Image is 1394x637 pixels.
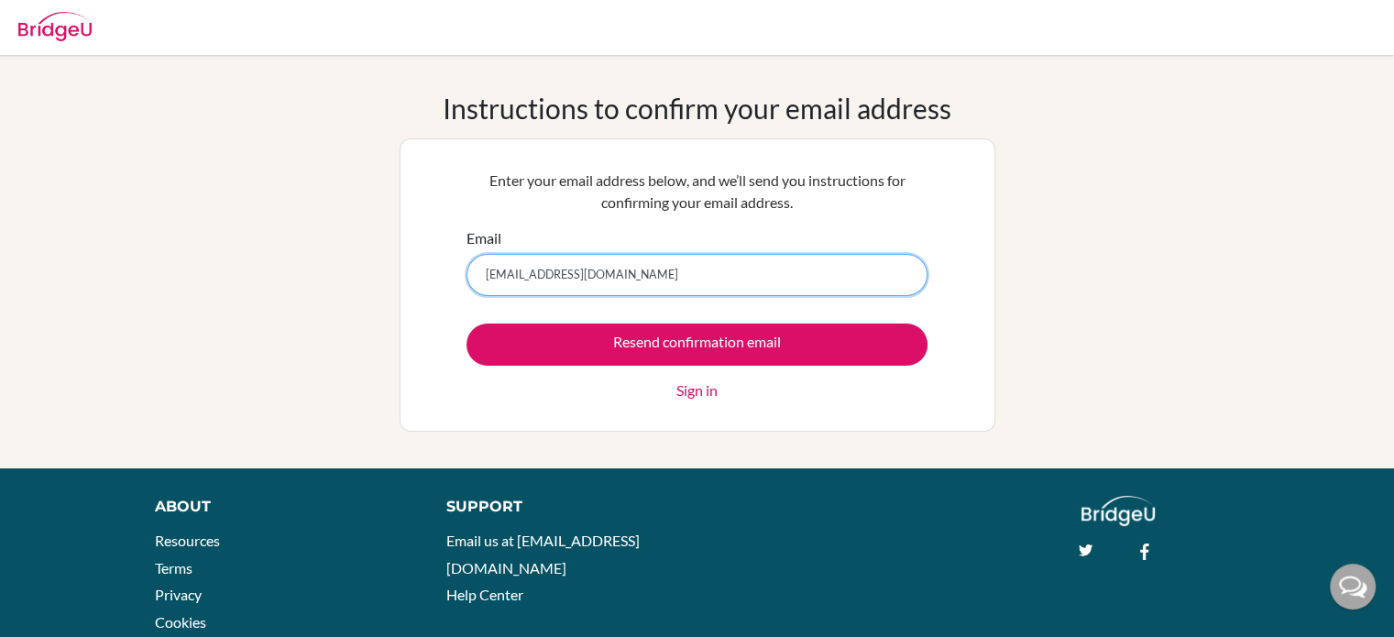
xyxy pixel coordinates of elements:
[446,532,640,577] a: Email us at [EMAIL_ADDRESS][DOMAIN_NAME]
[1081,496,1156,526] img: logo_white@2x-f4f0deed5e89b7ecb1c2cc34c3e3d731f90f0f143d5ea2071677605dd97b5244.png
[155,559,192,577] a: Terms
[443,92,951,125] h1: Instructions to confirm your email address
[466,324,928,366] input: Resend confirmation email
[155,586,202,603] a: Privacy
[155,613,206,631] a: Cookies
[466,227,501,249] label: Email
[41,13,79,29] span: Help
[446,496,677,518] div: Support
[155,496,405,518] div: About
[676,379,718,401] a: Sign in
[446,586,523,603] a: Help Center
[155,532,220,549] a: Resources
[18,12,92,41] img: Bridge-U
[466,170,928,214] p: Enter your email address below, and we’ll send you instructions for confirming your email address.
